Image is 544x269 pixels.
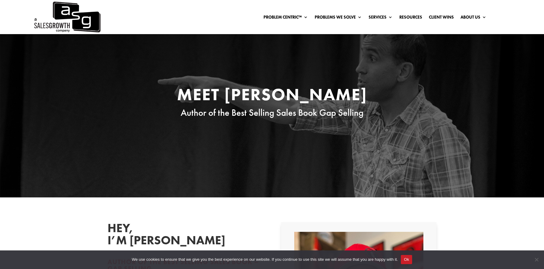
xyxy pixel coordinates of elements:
[533,257,539,263] span: No
[132,257,398,263] span: We use cookies to ensure that we give you the best experience on our website. If you continue to ...
[315,15,362,22] a: Problems We Solve
[461,15,486,22] a: About Us
[369,15,393,22] a: Services
[429,15,454,22] a: Client Wins
[156,86,388,106] h1: Meet [PERSON_NAME]
[108,222,199,250] h2: Hey, I’m [PERSON_NAME]
[263,15,308,22] a: Problem Centric™
[181,107,363,119] span: Author of the Best Selling Sales Book Gap Selling
[399,15,422,22] a: Resources
[401,255,412,264] button: Ok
